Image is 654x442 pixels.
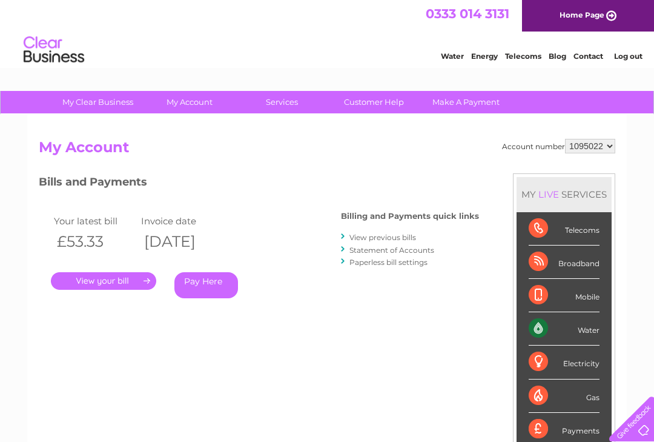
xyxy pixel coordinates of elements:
div: Water [529,312,599,346]
h4: Billing and Payments quick links [341,212,479,221]
div: Mobile [529,279,599,312]
div: LIVE [536,189,561,200]
div: Broadband [529,246,599,279]
a: Water [441,52,464,61]
a: Telecoms [505,52,541,61]
td: Your latest bill [51,213,138,229]
a: Pay Here [174,272,238,298]
a: Customer Help [324,91,424,113]
a: Services [232,91,332,113]
a: Blog [549,52,566,61]
a: . [51,272,156,290]
div: Account number [502,139,615,153]
h2: My Account [39,139,615,162]
a: 0333 014 3131 [426,6,509,21]
a: My Clear Business [48,91,148,113]
a: View previous bills [349,233,416,242]
img: logo.png [23,32,85,69]
td: Invoice date [138,213,225,229]
a: Statement of Accounts [349,246,434,255]
div: Gas [529,380,599,413]
th: [DATE] [138,229,225,254]
a: Make A Payment [416,91,516,113]
div: Clear Business is a trading name of Verastar Limited (registered in [GEOGRAPHIC_DATA] No. 3667643... [42,7,614,59]
a: Contact [573,52,603,61]
div: MY SERVICES [517,177,612,212]
div: Electricity [529,346,599,379]
a: My Account [140,91,240,113]
th: £53.33 [51,229,138,254]
a: Log out [614,52,642,61]
a: Paperless bill settings [349,258,428,267]
h3: Bills and Payments [39,173,479,195]
a: Energy [471,52,498,61]
div: Telecoms [529,212,599,246]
